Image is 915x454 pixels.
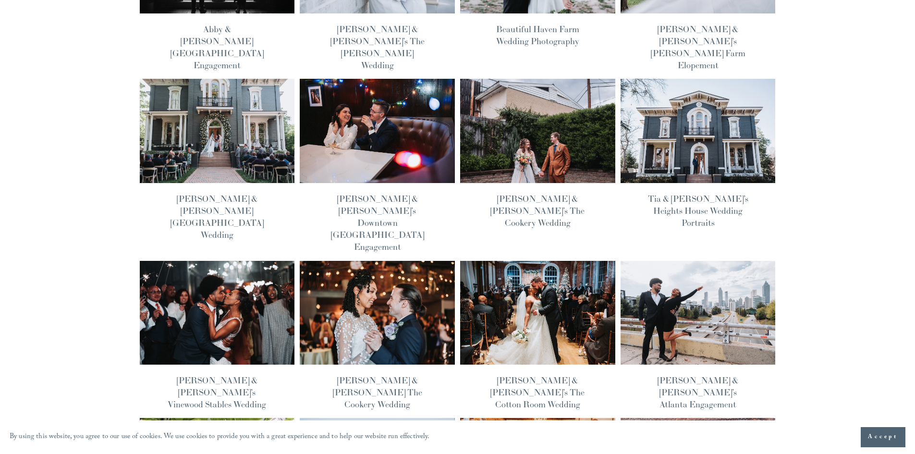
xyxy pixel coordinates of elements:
[648,193,748,228] a: Tia & [PERSON_NAME]’s Heights House Wedding Portraits
[459,260,616,365] img: Lauren &amp; Ian’s The Cotton Room Wedding
[658,375,738,410] a: [PERSON_NAME] & [PERSON_NAME]’s Atlanta Engagement
[620,78,776,183] img: Tia &amp; Obinna’s Heights House Wedding Portraits
[861,427,905,447] button: Accept
[299,260,456,365] img: Bethany &amp; Alexander’s The Cookery Wedding
[139,78,295,183] img: Chantel &amp; James’ Heights House Hotel Wedding
[139,260,295,365] img: Shakira &amp; Shawn’s Vinewood Stables Wedding
[496,24,579,47] a: Beautiful Haven Farm Wedding Photography
[490,193,585,228] a: [PERSON_NAME] & [PERSON_NAME]’s The Cookery Wedding
[171,193,264,241] a: [PERSON_NAME] & [PERSON_NAME][GEOGRAPHIC_DATA] Wedding
[651,24,745,71] a: [PERSON_NAME] & [PERSON_NAME]’s [PERSON_NAME] Farm Elopement
[299,78,456,183] img: Lorena &amp; Tom’s Downtown Durham Engagement
[168,375,266,410] a: [PERSON_NAME] & [PERSON_NAME]’s Vinewood Stables Wedding
[331,193,424,253] a: [PERSON_NAME] & [PERSON_NAME]’s Downtown [GEOGRAPHIC_DATA] Engagement
[171,24,264,71] a: Abby & [PERSON_NAME][GEOGRAPHIC_DATA] Engagement
[330,24,425,71] a: [PERSON_NAME] & [PERSON_NAME]’s The [PERSON_NAME] Wedding
[10,430,430,444] p: By using this website, you agree to our use of cookies. We use cookies to provide you with a grea...
[620,260,776,365] img: Shakira &amp; Shawn’s Atlanta Engagement
[459,78,616,183] img: Jacqueline &amp; Timo’s The Cookery Wedding
[333,375,422,410] a: [PERSON_NAME] & [PERSON_NAME] The Cookery Wedding
[868,432,898,442] span: Accept
[490,375,585,410] a: [PERSON_NAME] & [PERSON_NAME]’s The Cotton Room Wedding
